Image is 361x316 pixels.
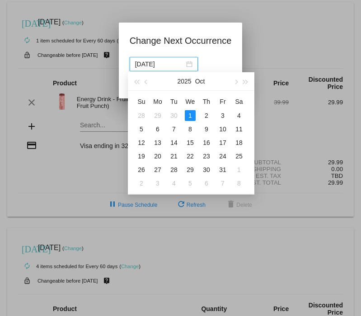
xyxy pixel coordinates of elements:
[152,124,163,135] div: 6
[169,164,179,175] div: 28
[182,177,198,190] td: 11/5/2025
[215,109,231,122] td: 10/3/2025
[241,72,251,90] button: Next year (Control + right)
[198,163,215,177] td: 10/30/2025
[136,124,147,135] div: 5
[136,151,147,162] div: 19
[198,149,215,163] td: 10/23/2025
[182,163,198,177] td: 10/29/2025
[215,94,231,109] th: Fri
[130,33,232,48] h1: Change Next Occurrence
[201,164,212,175] div: 30
[198,109,215,122] td: 10/2/2025
[195,72,205,90] button: Oct
[182,122,198,136] td: 10/8/2025
[133,136,150,149] td: 10/12/2025
[185,137,196,148] div: 15
[166,94,182,109] th: Tue
[169,151,179,162] div: 21
[150,163,166,177] td: 10/27/2025
[166,163,182,177] td: 10/28/2025
[152,137,163,148] div: 13
[135,59,184,69] input: Select date
[234,110,244,121] div: 4
[234,124,244,135] div: 11
[201,178,212,189] div: 6
[150,177,166,190] td: 11/3/2025
[166,136,182,149] td: 10/14/2025
[136,137,147,148] div: 12
[215,163,231,177] td: 10/31/2025
[141,72,151,90] button: Previous month (PageUp)
[231,109,247,122] td: 10/4/2025
[131,72,141,90] button: Last year (Control + left)
[185,124,196,135] div: 8
[182,109,198,122] td: 10/1/2025
[234,164,244,175] div: 1
[215,177,231,190] td: 11/7/2025
[152,110,163,121] div: 29
[198,94,215,109] th: Thu
[166,109,182,122] td: 9/30/2025
[185,110,196,121] div: 1
[150,94,166,109] th: Mon
[182,149,198,163] td: 10/22/2025
[185,164,196,175] div: 29
[231,122,247,136] td: 10/11/2025
[231,136,247,149] td: 10/18/2025
[217,164,228,175] div: 31
[169,110,179,121] div: 30
[230,72,240,90] button: Next month (PageDown)
[133,149,150,163] td: 10/19/2025
[169,178,179,189] div: 4
[133,163,150,177] td: 10/26/2025
[185,178,196,189] div: 5
[231,94,247,109] th: Sat
[166,177,182,190] td: 11/4/2025
[166,149,182,163] td: 10/21/2025
[198,122,215,136] td: 10/9/2025
[133,122,150,136] td: 10/5/2025
[201,124,212,135] div: 9
[234,151,244,162] div: 25
[152,178,163,189] div: 3
[215,149,231,163] td: 10/24/2025
[217,178,228,189] div: 7
[136,110,147,121] div: 28
[217,110,228,121] div: 3
[234,178,244,189] div: 8
[201,110,212,121] div: 2
[136,164,147,175] div: 26
[133,177,150,190] td: 11/2/2025
[150,149,166,163] td: 10/20/2025
[182,94,198,109] th: Wed
[198,136,215,149] td: 10/16/2025
[150,122,166,136] td: 10/6/2025
[133,109,150,122] td: 9/28/2025
[215,122,231,136] td: 10/10/2025
[231,177,247,190] td: 11/8/2025
[178,72,192,90] button: 2025
[182,136,198,149] td: 10/15/2025
[152,164,163,175] div: 27
[231,149,247,163] td: 10/25/2025
[169,137,179,148] div: 14
[166,122,182,136] td: 10/7/2025
[136,178,147,189] div: 2
[217,124,228,135] div: 10
[150,136,166,149] td: 10/13/2025
[198,177,215,190] td: 11/6/2025
[133,94,150,109] th: Sun
[234,137,244,148] div: 18
[217,151,228,162] div: 24
[201,137,212,148] div: 16
[201,151,212,162] div: 23
[231,163,247,177] td: 11/1/2025
[150,109,166,122] td: 9/29/2025
[152,151,163,162] div: 20
[185,151,196,162] div: 22
[169,124,179,135] div: 7
[215,136,231,149] td: 10/17/2025
[217,137,228,148] div: 17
